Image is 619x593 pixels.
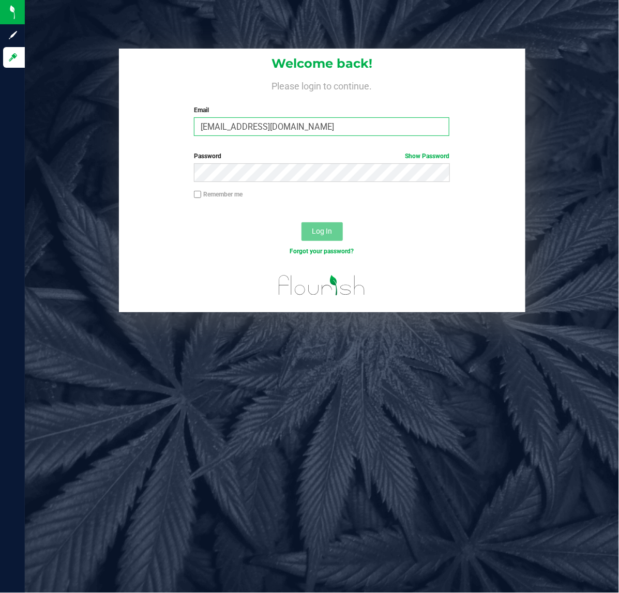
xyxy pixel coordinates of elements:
inline-svg: Log in [8,52,18,63]
span: Password [194,153,221,160]
span: Log In [312,227,332,235]
a: Forgot your password? [290,248,354,255]
img: flourish_logo.svg [271,267,373,304]
h4: Please login to continue. [119,79,525,91]
label: Email [194,105,449,115]
a: Show Password [405,153,449,160]
h1: Welcome back! [119,57,525,70]
button: Log In [301,222,343,241]
inline-svg: Sign up [8,30,18,40]
input: Remember me [194,191,201,198]
label: Remember me [194,190,243,199]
